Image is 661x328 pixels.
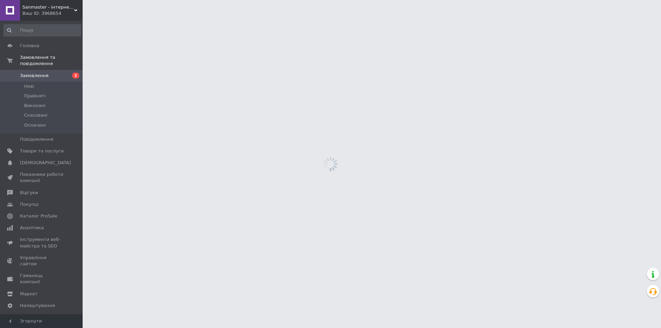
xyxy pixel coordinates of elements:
[24,122,46,128] span: Оплачені
[20,54,83,67] span: Замовлення та повідомлення
[20,213,57,219] span: Каталог ProSale
[20,136,53,142] span: Повідомлення
[72,73,79,78] span: 1
[20,236,64,249] span: Інструменти веб-майстра та SEO
[24,103,45,109] span: Виконані
[20,148,64,154] span: Товари та послуги
[20,255,64,267] span: Управління сайтом
[20,160,71,166] span: [DEMOGRAPHIC_DATA]
[22,4,74,10] span: Sanmaster - інтернет-магазин сантехніки
[20,43,39,49] span: Головна
[20,225,44,231] span: Аналітика
[20,171,64,184] span: Показники роботи компанії
[20,73,49,79] span: Замовлення
[20,190,38,196] span: Відгуки
[22,10,83,17] div: Ваш ID: 3968654
[20,303,55,309] span: Налаштування
[3,24,81,36] input: Пошук
[20,273,64,285] span: Гаманець компанії
[24,83,34,89] span: Нові
[24,93,45,99] span: Прийняті
[20,291,38,297] span: Маркет
[24,112,48,118] span: Скасовані
[20,201,39,208] span: Покупці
